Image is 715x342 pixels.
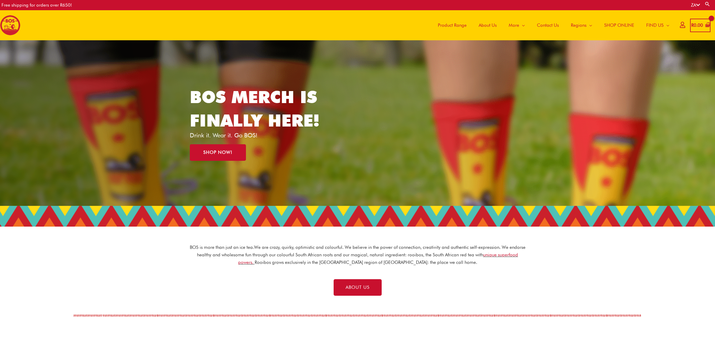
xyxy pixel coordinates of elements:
a: View Shopping Cart, empty [690,19,710,32]
span: ABOUT US [346,285,370,290]
a: ZA [691,2,700,8]
span: SHOP NOW! [203,150,232,155]
span: Regions [571,16,586,34]
span: Product Range [438,16,467,34]
p: BOS is more than just an ice tea. We are crazy, quirky, optimistic and colourful. We believe in t... [189,244,526,266]
a: unique superfood powers. [238,252,518,265]
a: SHOP NOW! [190,144,246,161]
a: ABOUT US [334,279,382,296]
nav: Site Navigation [427,10,675,40]
a: About Us [473,10,503,40]
a: SHOP ONLINE [598,10,640,40]
span: About Us [479,16,497,34]
span: Contact Us [537,16,559,34]
a: Regions [565,10,598,40]
bdi: 0.00 [691,23,703,28]
a: More [503,10,531,40]
span: SHOP ONLINE [604,16,634,34]
span: FIND US [646,16,664,34]
span: More [509,16,519,34]
p: Drink it. Wear it. Go BOS! [190,132,329,138]
a: Product Range [432,10,473,40]
span: R [691,23,694,28]
a: Contact Us [531,10,565,40]
a: BOS MERCH IS FINALLY HERE! [190,87,320,130]
a: Search button [704,1,710,7]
